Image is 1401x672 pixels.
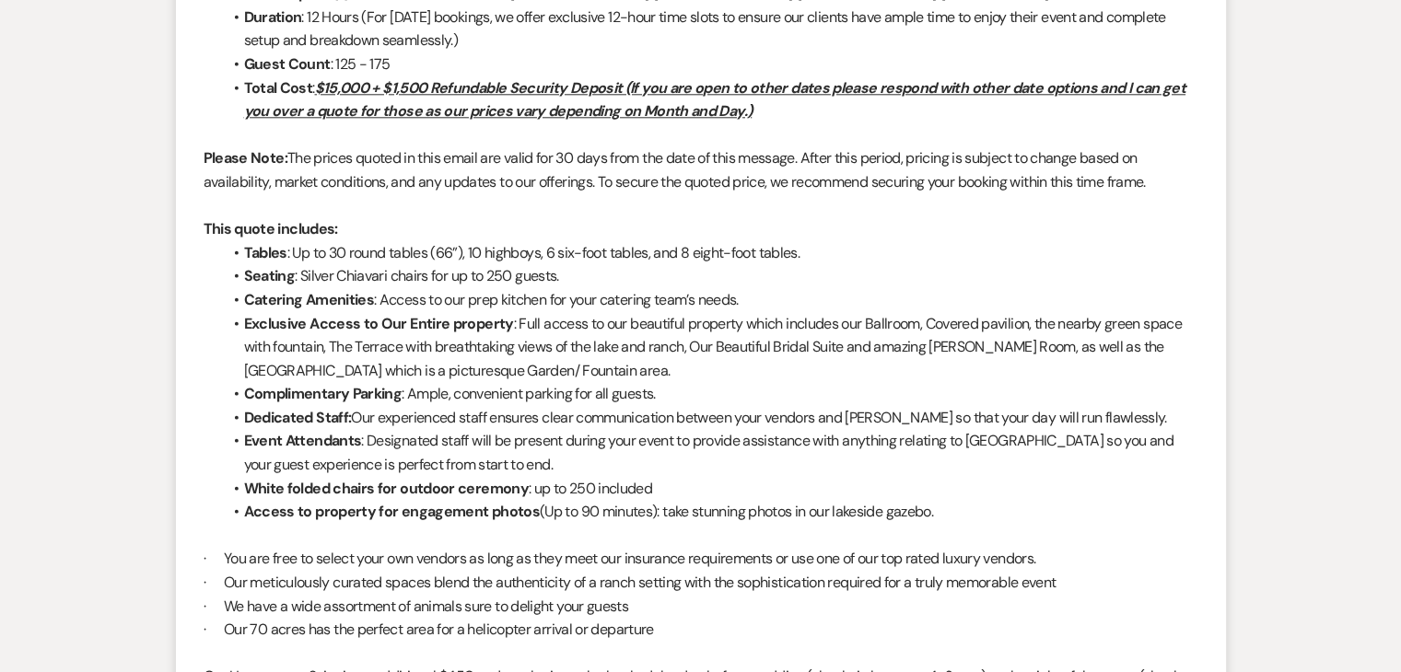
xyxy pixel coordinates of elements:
p: · Our meticulously curated spaces blend the authenticity of a ranch setting with the sophisticati... [204,571,1198,595]
strong: Catering Amenities [244,290,374,309]
p: · Our 70 acres has the perfect area for a helicopter arrival or departure [204,618,1198,642]
p: The prices quoted in this email are valid for 30 days from the date of this message. After this p... [204,146,1198,193]
strong: Please Note: [204,148,287,168]
li: : 12 Hours (For [DATE] bookings, we offer exclusive 12-hour time slots to ensure our clients have... [222,6,1198,52]
li: : Ample, convenient parking for all guests. [222,382,1198,406]
strong: Duration [244,7,302,27]
u: $15,000 + $1,500 Refundable Security Deposit (If you are open to other dates please respond with ... [244,78,1185,122]
li: Our experienced staff ensures clear communication between your vendors and [PERSON_NAME] so that ... [222,406,1198,430]
li: : 125 - 175 [222,52,1198,76]
strong: Event Attendants [244,431,362,450]
strong: White folded chairs for outdoor ceremony [244,479,529,498]
li: : up to 250 included [222,477,1198,501]
p: · We have a wide assortment of animals sure to delight your guests [204,595,1198,619]
li: : Up to 30 round tables (66”), 10 highboys, 6 six-foot tables, and 8 eight-foot tables. [222,241,1198,265]
strong: This quote includes: [204,219,338,238]
li: : Access to our prep kitchen for your catering team’s needs. [222,288,1198,312]
strong: Guest Count [244,54,331,74]
strong: Dedicated Staff: [244,408,352,427]
li: : Full access to our beautiful property which includes our Ballroom, Covered pavilion, the nearby... [222,312,1198,383]
strong: Exclusive Access to Our Entire property [244,314,514,333]
strong: Access to property for engagement photos [244,502,540,521]
strong: Complimentary Parking [244,384,403,403]
li: (Up to 90 minutes): take stunning photos in our lakeside gazebo. [222,500,1198,524]
strong: Tables [244,243,287,262]
strong: Seating [244,266,296,285]
li: : Silver Chiavari chairs for up to 250 guests. [222,264,1198,288]
li: : [222,76,1198,123]
li: : Designated staff will be present during your event to provide assistance with anything relating... [222,429,1198,476]
strong: Total Cost [244,78,313,98]
p: · You are free to select your own vendors as long as they meet our insurance requirements or use ... [204,547,1198,571]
